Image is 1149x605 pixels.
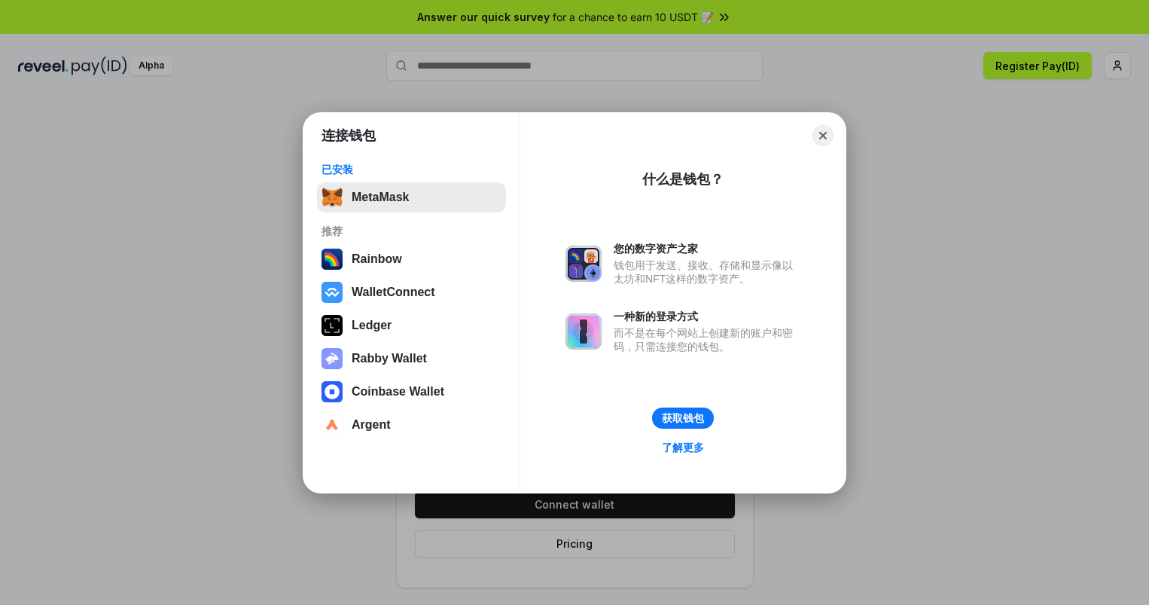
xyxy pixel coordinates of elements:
button: WalletConnect [317,277,506,307]
img: svg+xml,%3Csvg%20width%3D%2228%22%20height%3D%2228%22%20viewBox%3D%220%200%2028%2028%22%20fill%3D... [322,414,343,435]
img: svg+xml,%3Csvg%20width%3D%2228%22%20height%3D%2228%22%20viewBox%3D%220%200%2028%2028%22%20fill%3D... [322,381,343,402]
div: Rabby Wallet [352,352,427,365]
h1: 连接钱包 [322,127,376,145]
button: Rainbow [317,244,506,274]
div: Coinbase Wallet [352,385,444,399]
div: Ledger [352,319,392,332]
button: Argent [317,410,506,440]
img: svg+xml,%3Csvg%20xmlns%3D%22http%3A%2F%2Fwww.w3.org%2F2000%2Fsvg%22%20width%3D%2228%22%20height%3... [322,315,343,336]
button: 获取钱包 [652,408,714,429]
img: svg+xml,%3Csvg%20fill%3D%22none%22%20height%3D%2233%22%20viewBox%3D%220%200%2035%2033%22%20width%... [322,187,343,208]
a: 了解更多 [653,438,713,457]
div: 而不是在每个网站上创建新的账户和密码，只需连接您的钱包。 [614,326,800,353]
div: 获取钱包 [662,411,704,425]
button: MetaMask [317,182,506,212]
img: svg+xml,%3Csvg%20xmlns%3D%22http%3A%2F%2Fwww.w3.org%2F2000%2Fsvg%22%20fill%3D%22none%22%20viewBox... [565,246,602,282]
div: 什么是钱包？ [642,170,724,188]
div: MetaMask [352,191,409,204]
div: 一种新的登录方式 [614,310,800,323]
button: Close [812,125,834,146]
div: 您的数字资产之家 [614,242,800,255]
button: Rabby Wallet [317,344,506,374]
div: 了解更多 [662,441,704,454]
div: Rainbow [352,252,402,266]
img: svg+xml,%3Csvg%20width%3D%22120%22%20height%3D%22120%22%20viewBox%3D%220%200%20120%20120%22%20fil... [322,249,343,270]
div: 推荐 [322,225,501,238]
div: 钱包用于发送、接收、存储和显示像以太坊和NFT这样的数字资产。 [614,258,800,286]
div: 已安装 [322,163,501,176]
button: Coinbase Wallet [317,377,506,407]
div: WalletConnect [352,286,435,299]
img: svg+xml,%3Csvg%20width%3D%2228%22%20height%3D%2228%22%20viewBox%3D%220%200%2028%2028%22%20fill%3D... [322,282,343,303]
img: svg+xml,%3Csvg%20xmlns%3D%22http%3A%2F%2Fwww.w3.org%2F2000%2Fsvg%22%20fill%3D%22none%22%20viewBox... [322,348,343,369]
img: svg+xml,%3Csvg%20xmlns%3D%22http%3A%2F%2Fwww.w3.org%2F2000%2Fsvg%22%20fill%3D%22none%22%20viewBox... [565,313,602,350]
div: Argent [352,418,391,432]
button: Ledger [317,310,506,341]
